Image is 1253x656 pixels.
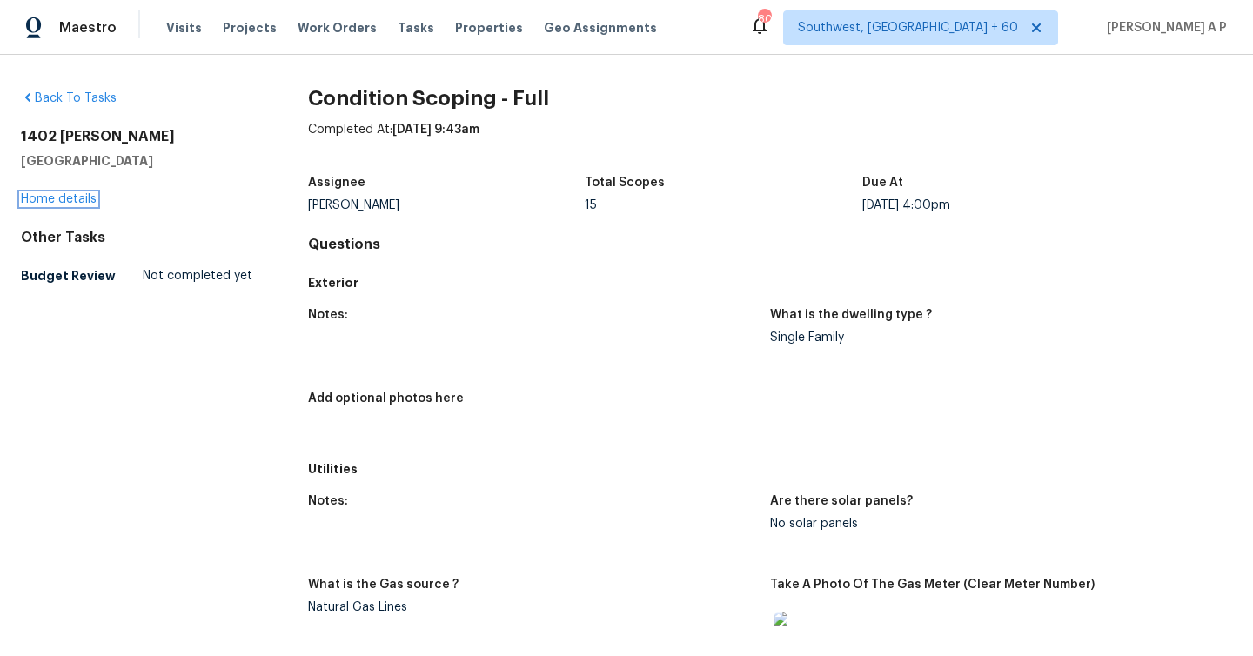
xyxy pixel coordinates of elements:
span: Work Orders [298,19,377,37]
h5: Notes: [308,309,348,321]
span: Visits [166,19,202,37]
span: [PERSON_NAME] A P [1100,19,1227,37]
h5: [GEOGRAPHIC_DATA] [21,152,252,170]
div: Natural Gas Lines [308,601,756,613]
h5: What is the Gas source ? [308,579,459,591]
span: Projects [223,19,277,37]
a: Home details [21,193,97,205]
span: Geo Assignments [544,19,657,37]
h5: Total Scopes [585,177,665,189]
h4: Questions [308,236,1232,253]
div: [DATE] 4:00pm [862,199,1140,211]
div: Completed At: [308,121,1232,166]
h2: 1402 [PERSON_NAME] [21,128,252,145]
h5: Notes: [308,495,348,507]
h2: Condition Scoping - Full [308,90,1232,107]
div: 805 [758,10,770,28]
h5: Are there solar panels? [770,495,913,507]
span: Maestro [59,19,117,37]
h5: Utilities [308,460,1232,478]
h5: Assignee [308,177,365,189]
a: Back To Tasks [21,92,117,104]
div: Single Family [770,331,1218,344]
span: Not completed yet [143,267,252,284]
h5: Due At [862,177,903,189]
h5: Budget Review [21,267,116,284]
span: Tasks [398,22,434,34]
div: No solar panels [770,518,1218,530]
div: Other Tasks [21,229,252,246]
h5: What is the dwelling type ? [770,309,932,321]
h5: Exterior [308,274,1232,291]
div: 15 [585,199,862,211]
div: [PERSON_NAME] [308,199,586,211]
span: Properties [455,19,523,37]
h5: Take A Photo Of The Gas Meter (Clear Meter Number) [770,579,1095,591]
span: Southwest, [GEOGRAPHIC_DATA] + 60 [798,19,1018,37]
span: [DATE] 9:43am [392,124,479,136]
h5: Add optional photos here [308,392,464,405]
